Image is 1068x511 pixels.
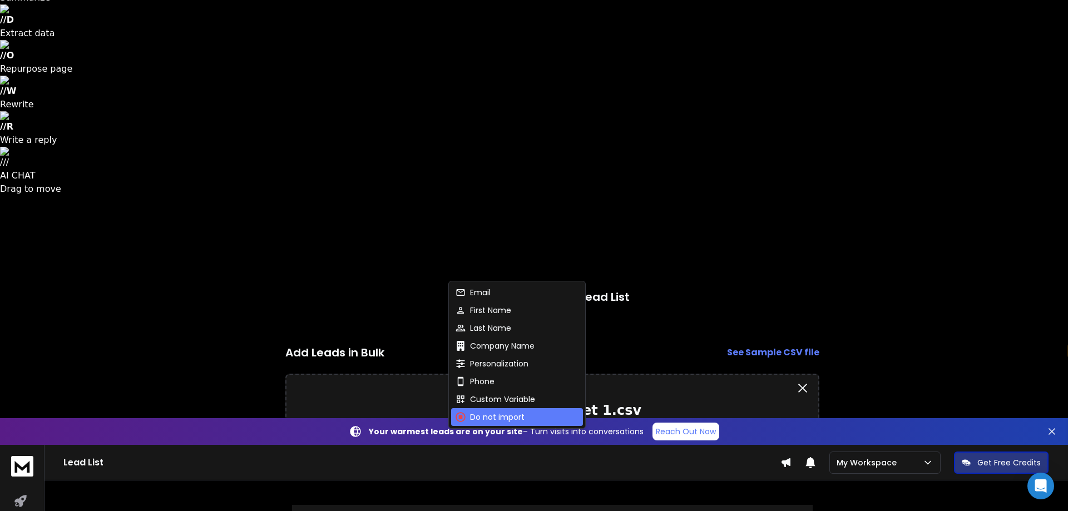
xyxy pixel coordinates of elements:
[456,411,525,423] div: Do not import
[369,426,644,437] p: – Turn visits into conversations
[656,426,716,437] p: Reach Out Now
[456,305,511,316] div: First Name
[295,401,809,419] p: Golf Courses - Set 1.csv
[63,456,780,469] h1: Lead List
[11,456,33,477] img: logo
[369,426,523,437] strong: Your warmest leads are on your site
[837,457,901,468] p: My Workspace
[727,346,819,359] strong: See Sample CSV file
[456,340,535,351] div: Company Name
[1027,473,1054,499] div: Open Intercom Messenger
[456,287,491,298] div: Email
[977,457,1041,468] p: Get Free Credits
[456,376,495,387] div: Phone
[285,345,384,360] h1: Add Leads in Bulk
[456,394,535,405] div: Custom Variable
[456,358,528,369] div: Personalization
[456,323,511,334] div: Last Name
